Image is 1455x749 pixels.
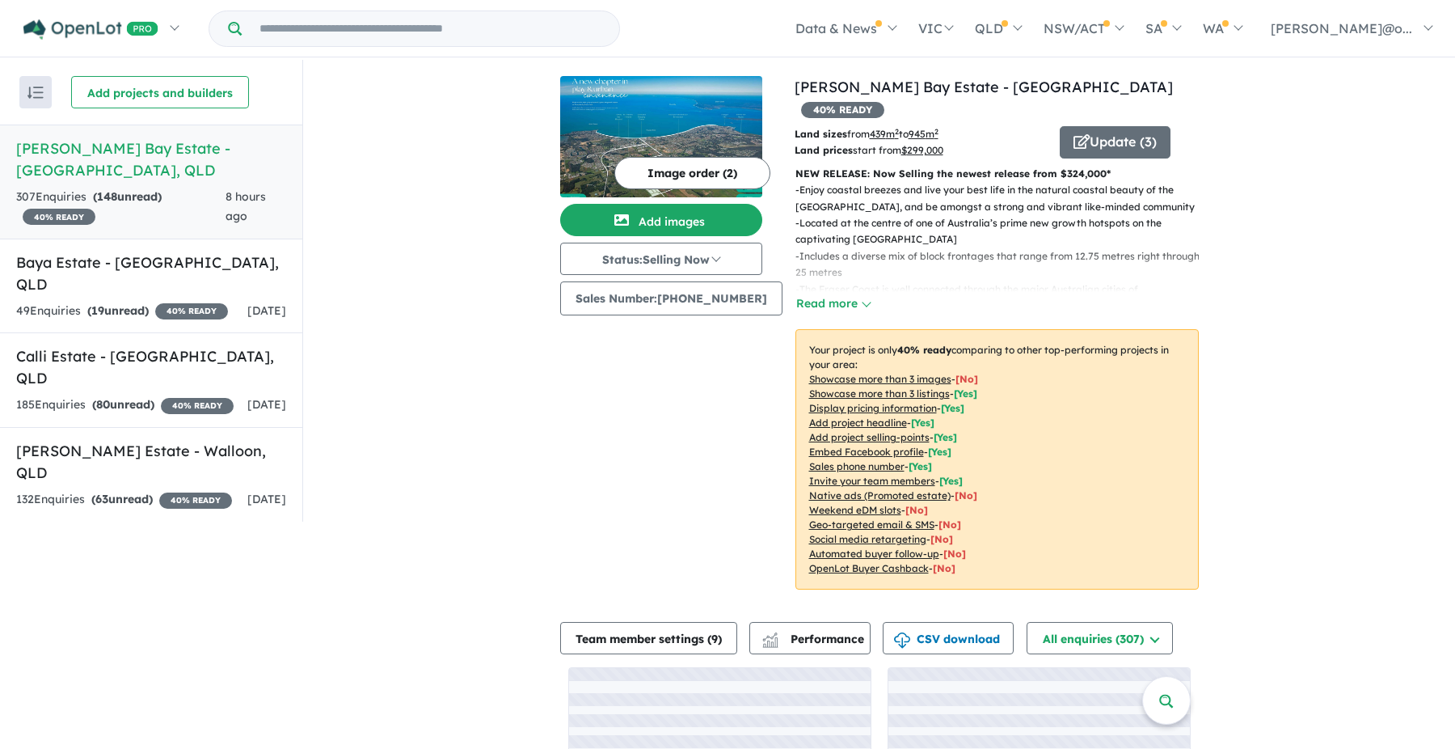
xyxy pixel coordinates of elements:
h5: Baya Estate - [GEOGRAPHIC_DATA] , QLD [16,252,286,295]
img: download icon [894,633,910,649]
span: [No] [930,533,953,545]
u: Display pricing information [809,402,937,414]
button: All enquiries (307) [1027,622,1173,654]
span: 8 hours ago [226,189,266,223]
span: [ Yes ] [928,446,951,458]
div: 132 Enquir ies [16,490,232,510]
u: Geo-targeted email & SMS [809,518,934,531]
sup: 2 [934,127,938,136]
button: Team member settings (9) [560,622,737,654]
button: Update (3) [1060,126,1170,159]
img: sort.svg [27,87,44,99]
strong: ( unread) [91,492,153,506]
span: [ Yes ] [934,431,957,443]
p: - Enjoy coastal breezes and live your best life in the natural coastal beauty of the [GEOGRAPHIC_... [795,182,1212,215]
span: [ Yes ] [941,402,964,414]
span: Performance [765,632,864,646]
img: Openlot PRO Logo White [23,19,158,40]
button: Add projects and builders [71,76,249,108]
button: Status:Selling Now [560,243,762,275]
p: from [795,126,1048,142]
button: Add images [560,204,762,236]
span: [No] [955,489,977,501]
p: NEW RELEASE: Now Selling the newest release from $324,000* [795,166,1199,182]
h5: [PERSON_NAME] Bay Estate - [GEOGRAPHIC_DATA] , QLD [16,138,286,181]
span: 148 [97,189,117,204]
b: Land sizes [795,128,847,140]
span: [ Yes ] [939,475,963,487]
button: CSV download [883,622,1014,654]
button: Image order (2) [614,157,770,189]
p: - The Fraser Coast is well connected through the major Australian cities of [GEOGRAPHIC_DATA] and... [795,281,1212,315]
span: 40 % READY [801,102,884,118]
a: [PERSON_NAME] Bay Estate - [GEOGRAPHIC_DATA] [795,78,1173,96]
span: [ Yes ] [909,460,932,472]
u: Automated buyer follow-up [809,548,939,560]
strong: ( unread) [87,303,149,318]
span: 9 [711,632,718,646]
u: Weekend eDM slots [809,504,901,516]
u: 439 m [870,128,899,140]
img: line-chart.svg [762,633,777,641]
span: [DATE] [247,303,286,318]
u: Add project selling-points [809,431,930,443]
u: 945 m [909,128,938,140]
img: bar-chart.svg [762,637,778,648]
u: Native ads (Promoted estate) [809,489,951,501]
b: Land prices [795,144,853,156]
span: 40 % READY [161,398,234,414]
img: Bloom Hervey Bay Estate - Nikenbah [560,76,762,197]
span: 40 % READY [23,209,95,225]
h5: [PERSON_NAME] Estate - Walloon , QLD [16,440,286,484]
sup: 2 [895,127,899,136]
strong: ( unread) [92,397,154,412]
span: [PERSON_NAME]@o... [1271,20,1412,36]
u: Showcase more than 3 listings [809,387,950,400]
p: - Includes a diverse mix of block frontages that range from 12.75 metres right through to 25 metres [795,248,1212,281]
span: [No] [943,548,966,560]
span: 63 [95,492,108,506]
u: Social media retargeting [809,533,926,545]
span: to [899,128,938,140]
u: Add project headline [809,417,907,429]
div: 49 Enquir ies [16,302,228,321]
span: 80 [96,397,110,412]
u: Showcase more than 3 images [809,373,951,385]
b: 40 % ready [897,344,951,356]
div: 185 Enquir ies [16,396,234,415]
span: 40 % READY [159,493,232,509]
h5: Calli Estate - [GEOGRAPHIC_DATA] , QLD [16,345,286,389]
u: OpenLot Buyer Cashback [809,562,929,574]
button: Performance [749,622,871,654]
p: Your project is only comparing to other top-performing projects in your area: - - - - - - - - - -... [795,329,1199,590]
strong: ( unread) [93,189,162,204]
span: [DATE] [247,397,286,412]
u: Invite your team members [809,475,935,487]
span: [DATE] [247,492,286,506]
span: [No] [905,504,928,516]
span: [ Yes ] [911,417,934,429]
div: 307 Enquir ies [16,188,226,226]
p: start from [795,142,1048,159]
u: Sales phone number [809,460,905,472]
button: Read more [795,294,871,313]
span: [No] [938,518,961,531]
span: [No] [933,562,955,574]
span: 19 [91,303,104,318]
input: Try estate name, suburb, builder or developer [245,11,616,46]
p: - Located at the centre of one of Australia’s prime new growth hotspots on the captivating [GEOGR... [795,215,1212,248]
button: Sales Number:[PHONE_NUMBER] [560,281,782,315]
span: [ Yes ] [954,387,977,400]
u: $ 299,000 [901,144,943,156]
span: 40 % READY [155,303,228,319]
u: Embed Facebook profile [809,446,924,458]
span: [ No ] [955,373,978,385]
